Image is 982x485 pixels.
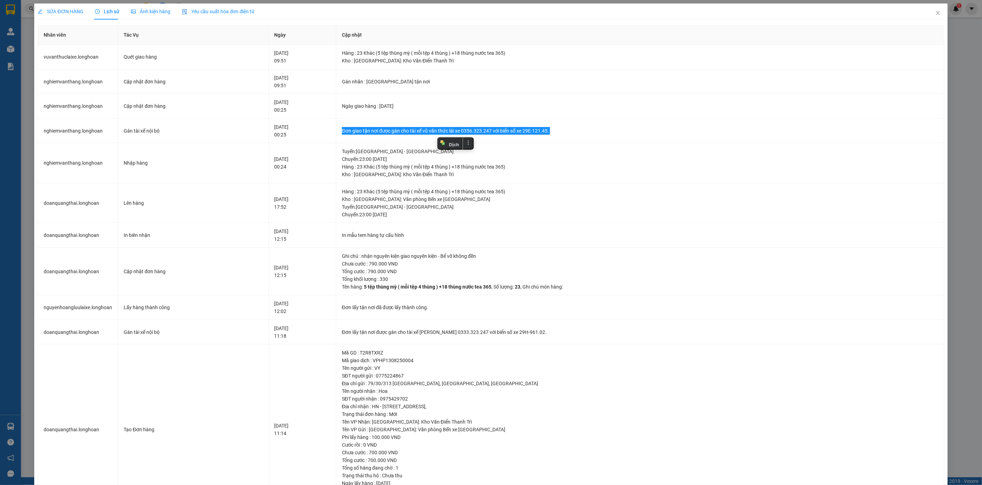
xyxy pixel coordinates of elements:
[342,464,938,472] div: Tổng số hàng đang chờ : 1
[274,195,330,211] div: [DATE] 17:52
[342,441,938,449] div: Cước rồi : 0 VND
[342,252,938,260] div: Ghi chú : nhận nguyên kiện giao nguyên kiện - Bể vỡ không đền
[274,74,330,89] div: [DATE] 09:51
[342,456,938,464] div: Tổng cước : 700.000 VND
[342,148,938,163] div: Tuyến : [GEOGRAPHIC_DATA] - [GEOGRAPHIC_DATA] Chuyến: 23:00 [DATE]
[342,231,938,239] div: In mẫu tem hàng tự cấu hình
[342,57,938,65] div: Kho : [GEOGRAPHIC_DATA]: Kho Văn Điển Thanh Trì
[269,25,336,45] th: Ngày
[342,188,938,195] div: Hàng : 23 Khác (5 tệp thùng mỳ ( mỗi tệp 4 thùng ) +18 thùng nước tea 365)
[182,9,188,15] img: icon
[38,94,118,119] td: nghiemvanthang.longhoan
[928,3,948,23] button: Close
[342,372,938,380] div: SĐT người gửi : 0775224867
[38,143,118,183] td: nghiemvanthang.longhoan
[342,275,938,283] div: Tổng khối lượng : 330
[274,324,330,340] div: [DATE] 11:18
[342,387,938,395] div: Tên người nhận : Hoa
[131,9,136,14] span: picture
[38,223,118,248] td: doanquangthai.longhoan
[342,268,938,275] div: Tổng cước : 790.000 VND
[342,171,938,178] div: Kho : [GEOGRAPHIC_DATA]: Kho Văn Điển Thanh Trì
[342,304,938,311] div: Đơn lấy tận nơi đã được lấy thành công.
[342,472,938,479] div: Trạng thái thu hộ : Chưa thu
[131,9,171,14] span: Ảnh kiện hàng
[342,203,938,218] div: Tuyến : [GEOGRAPHIC_DATA] - [GEOGRAPHIC_DATA] Chuyến: 23:00 [DATE]
[342,49,938,57] div: Hàng : 23 Khác (5 tệp thùng mỳ ( mỗi tệp 4 thùng ) +18 thùng nước tea 365)
[342,328,938,336] div: Đơn lấy tận nơi được gán cho tài xế [PERSON_NAME] 0333.323.247 với biển số xe 29H-961.02.
[342,426,938,433] div: Tên VP Gửi : [GEOGRAPHIC_DATA]: Văn phòng Bến xe [GEOGRAPHIC_DATA]
[124,78,263,85] div: Cập nhật đơn hàng
[342,195,938,203] div: Kho : [GEOGRAPHIC_DATA]: Văn phòng Bến xe [GEOGRAPHIC_DATA]
[124,426,263,433] div: Tạo Đơn hàng
[38,9,43,14] span: edit
[364,284,491,290] span: 5 tệp thùng mỳ ( mỗi tệp 4 thùng ) +18 thùng nước tea 365
[124,159,263,167] div: Nhập hàng
[342,433,938,441] div: Phí lấy hàng : 100.000 VND
[38,9,83,14] span: SỬA ĐƠN HÀNG
[342,410,938,418] div: Trạng thái đơn hàng : Mới
[124,328,263,336] div: Gán tài xế nội bộ
[274,422,330,437] div: [DATE] 11:14
[342,418,938,426] div: Tên VP Nhận: [GEOGRAPHIC_DATA]: Kho Văn Điển Thanh Trì
[124,268,263,275] div: Cập nhật đơn hàng
[124,304,263,311] div: Lấy hàng thành công
[274,300,330,315] div: [DATE] 12:02
[342,102,938,110] div: Ngày giao hàng : [DATE]
[124,127,263,135] div: Gán tài xế nội bộ
[515,284,520,290] span: 23
[182,9,255,14] span: Yêu cầu xuất hóa đơn điện tử
[342,283,938,291] div: Tên hàng: , Số lượng: , Ghi chú món hàng:
[274,155,330,171] div: [DATE] 00:24
[342,349,938,357] div: Mã GD : T2R8TXRZ
[95,9,100,14] span: clock-circle
[342,357,938,364] div: Mã giao dịch : VPHP1308250004
[274,123,330,139] div: [DATE] 00:25
[274,227,330,243] div: [DATE] 12:15
[38,119,118,143] td: nghiemvanthang.longhoan
[118,25,269,45] th: Tác Vụ
[342,380,938,387] div: Địa chỉ gửi : 79/30/313 [GEOGRAPHIC_DATA], [GEOGRAPHIC_DATA], [GEOGRAPHIC_DATA]
[342,364,938,372] div: Tên người gửi : VY
[124,231,263,239] div: In biên nhận
[342,395,938,403] div: SĐT người nhận : 0975429702
[342,78,938,85] div: Gán nhãn : [GEOGRAPHIC_DATA] tận nơi
[274,49,330,65] div: [DATE] 09:51
[38,45,118,69] td: vuvanthuclaixe.longhoan
[38,320,118,345] td: doanquangthai.longhoan
[38,183,118,223] td: doanquangthai.longhoan
[124,199,263,207] div: Lên hàng
[124,102,263,110] div: Cập nhật đơn hàng
[342,127,938,135] div: Đơn giao tận nơi được gán cho tài xế vũ văn thức lái xe 0356.323.247 với biển số xe 29E-121.45.
[38,25,118,45] th: Nhân viên
[274,264,330,279] div: [DATE] 12:15
[935,10,941,16] span: close
[342,163,938,171] div: Hàng : 23 Khác (5 tệp thùng mỳ ( mỗi tệp 4 thùng ) +18 thùng nước tea 365)
[342,403,938,410] div: Địa chỉ nhận : HN - [STREET_ADDRESS],
[124,53,263,61] div: Quét giao hàng
[38,69,118,94] td: nghiemvanthang.longhoan
[274,98,330,114] div: [DATE] 00:25
[336,25,944,45] th: Cập nhật
[38,295,118,320] td: nguyenhoangluulaixe.longhoan
[95,9,120,14] span: Lịch sử
[342,260,938,268] div: Chưa cước : 790.000 VND
[38,248,118,296] td: doanquangthai.longhoan
[342,449,938,456] div: Chưa cước : 700.000 VND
